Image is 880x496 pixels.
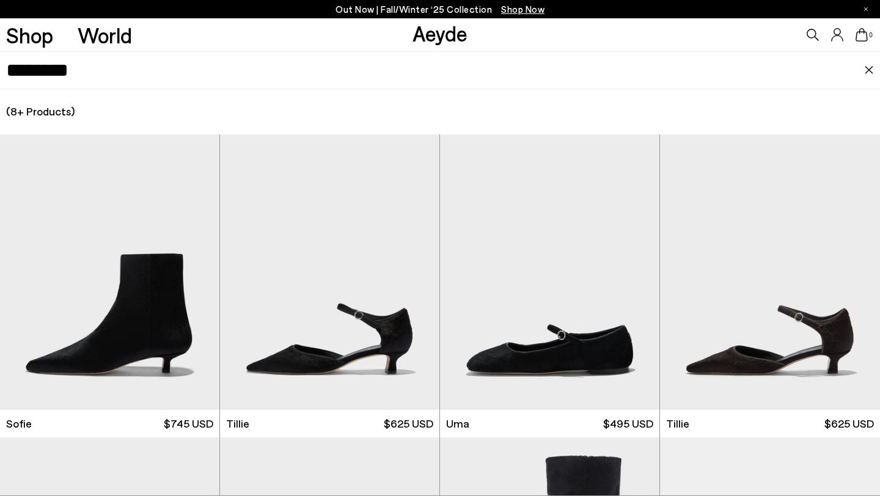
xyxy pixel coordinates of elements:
a: Tillie $625 USD [660,410,880,437]
span: Navigate to /collections/new-in [501,4,544,15]
span: Tillie [226,416,249,431]
span: 0 [868,32,874,38]
img: Uma Ponyhair Flats [440,134,659,410]
span: Uma [446,416,469,431]
a: Uma $495 USD [440,410,659,437]
a: 0 [856,28,868,42]
span: Tillie [666,416,689,431]
a: World [78,24,132,46]
img: close.svg [864,66,874,75]
a: Shop [6,24,53,46]
span: $625 USD [824,416,874,431]
span: $495 USD [603,416,653,431]
img: Tillie Ponyhair Pumps [220,134,439,410]
a: Aeyde [413,20,468,46]
a: Tillie $625 USD [220,410,439,437]
img: Tillie Ponyhair Pumps [660,134,880,410]
p: Out Now | Fall/Winter ‘25 Collection [335,2,544,17]
span: $625 USD [384,416,433,431]
span: $745 USD [164,416,213,431]
span: Sofie [6,416,32,431]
